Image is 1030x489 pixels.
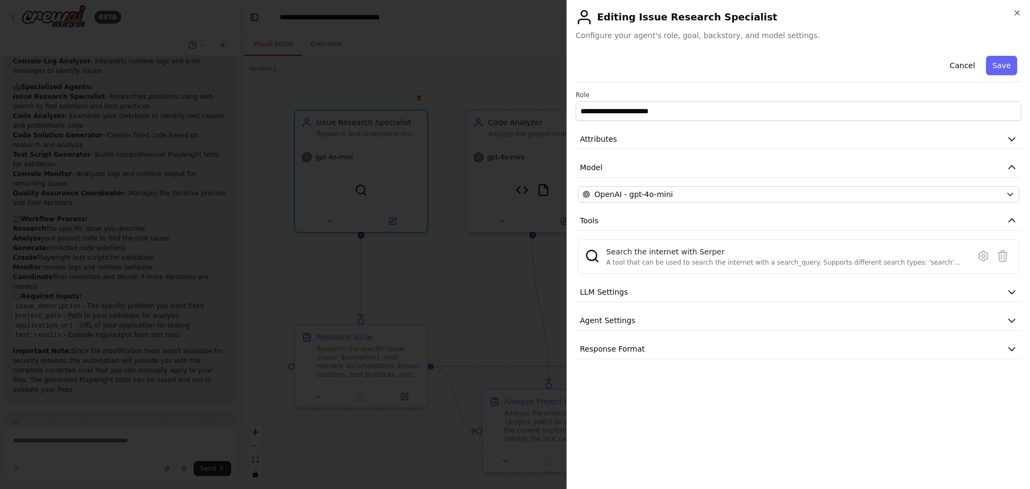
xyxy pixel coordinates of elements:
[576,339,1021,359] button: Response Format
[580,134,617,144] span: Attributes
[606,246,963,257] div: Search the internet with Serper
[580,344,645,354] span: Response Format
[986,56,1017,75] button: Save
[576,30,1021,41] span: Configure your agent's role, goal, backstory, and model settings.
[993,246,1012,266] button: Delete tool
[580,162,602,173] span: Model
[576,311,1021,331] button: Agent Settings
[576,91,1021,99] label: Role
[576,9,1021,26] h2: Editing Issue Research Specialist
[585,249,600,264] img: SerperDevTool
[580,287,628,297] span: LLM Settings
[576,211,1021,231] button: Tools
[580,215,599,226] span: Tools
[576,282,1021,302] button: LLM Settings
[580,315,635,326] span: Agent Settings
[943,56,981,75] button: Cancel
[576,129,1021,149] button: Attributes
[594,189,673,200] span: OpenAI - gpt-4o-mini
[576,158,1021,178] button: Model
[606,258,963,267] div: A tool that can be used to search the internet with a search_query. Supports different search typ...
[974,246,993,266] button: Configure tool
[578,186,1019,202] button: OpenAI - gpt-4o-mini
